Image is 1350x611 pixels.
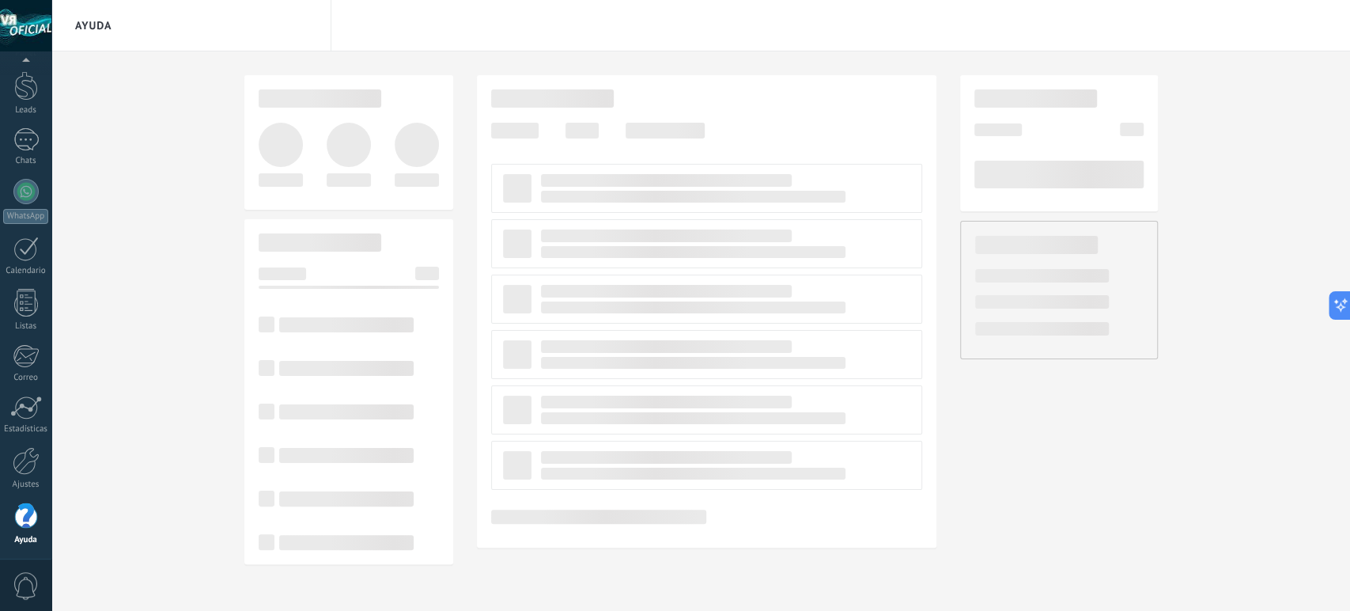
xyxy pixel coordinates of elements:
div: Ajustes [3,480,49,490]
div: Chats [3,156,49,166]
div: WhatsApp [3,209,48,224]
div: Estadísticas [3,424,49,435]
div: Leads [3,105,49,116]
div: Correo [3,373,49,383]
div: Ayuda [3,535,49,545]
div: Calendario [3,266,49,276]
div: Listas [3,321,49,332]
